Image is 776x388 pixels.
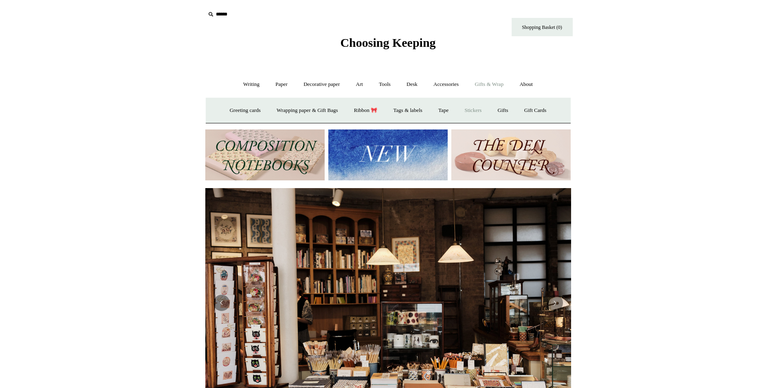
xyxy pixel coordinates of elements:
a: Accessories [426,74,466,95]
a: Greeting cards [222,100,268,121]
a: Shopping Basket (0) [512,18,573,36]
img: New.jpg__PID:f73bdf93-380a-4a35-bcfe-7823039498e1 [328,129,448,180]
a: Ribbon 🎀 [347,100,385,121]
a: Desk [399,74,425,95]
span: Choosing Keeping [340,36,435,49]
a: Writing [236,74,267,95]
button: Previous [213,295,230,311]
a: Tape [431,100,456,121]
img: The Deli Counter [451,129,571,180]
a: Stickers [457,100,489,121]
a: Wrapping paper & Gift Bags [269,100,345,121]
button: Next [547,295,563,311]
a: Decorative paper [296,74,347,95]
a: Paper [268,74,295,95]
a: Gift Cards [517,100,554,121]
a: Art [349,74,370,95]
a: Tools [372,74,398,95]
a: Tags & labels [386,100,430,121]
a: Choosing Keeping [340,42,435,48]
a: Gifts [490,100,516,121]
img: 202302 Composition ledgers.jpg__PID:69722ee6-fa44-49dd-a067-31375e5d54ec [205,129,325,180]
a: Gifts & Wrap [467,74,511,95]
a: About [512,74,540,95]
